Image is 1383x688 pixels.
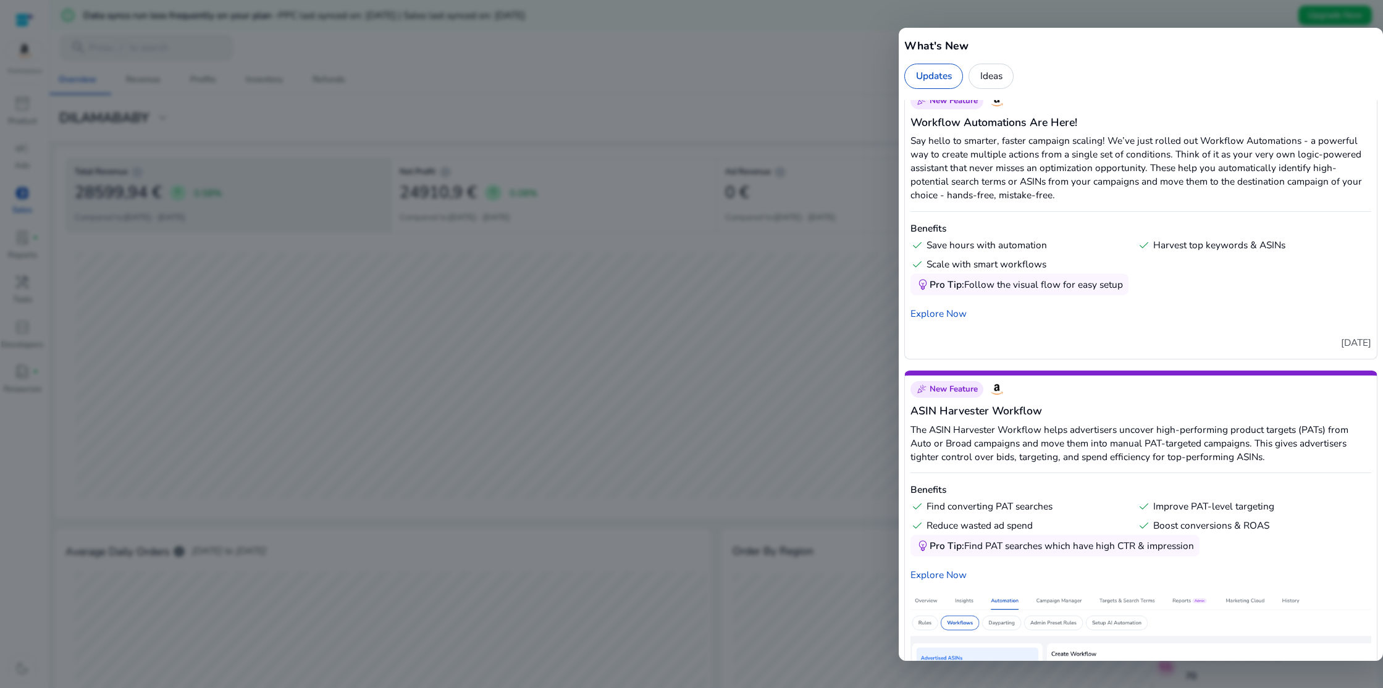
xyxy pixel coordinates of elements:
[930,384,978,395] span: New Feature
[910,500,1132,513] div: Find converting PAT searches
[1137,500,1358,513] div: Improve PAT-level targeting
[20,20,30,30] img: logo_orange.svg
[930,278,964,291] span: Pro Tip:
[910,519,1132,532] div: Reduce wasted ad spend
[930,278,1123,292] div: Follow the visual flow for easy setup
[916,96,927,107] span: celebration
[904,38,1377,54] h5: What's New
[910,423,1371,464] p: The ASIN Harvester Workflow helps advertisers uncover high-performing product targets (PATs) from...
[910,519,924,532] span: check
[930,539,964,552] span: Pro Tip:
[124,72,134,82] img: tab_keywords_by_traffic_grey.svg
[910,258,1132,271] div: Scale with smart workflows
[35,20,61,30] div: v 4.0.24
[65,73,95,81] div: Dominio
[1137,519,1358,532] div: Boost conversions & ROAS
[910,258,924,271] span: check
[910,134,1371,202] p: Say hello to smarter, faster campaign scaling! We’ve just rolled out Workflow Automations - a pow...
[916,278,930,292] span: emoji_objects
[910,238,924,252] span: check
[20,32,30,42] img: website_grey.svg
[910,306,1371,321] a: Explore Now
[138,73,205,81] div: Keyword (traffico)
[930,96,978,107] span: New Feature
[916,384,927,395] span: celebration
[904,64,963,90] div: Updates
[51,72,61,82] img: tab_domain_overview_orange.svg
[930,539,1194,553] div: Find PAT searches which have high CTR & impression
[1137,238,1151,252] span: check
[910,568,1371,582] a: Explore Now
[1137,500,1151,513] span: check
[1137,238,1358,252] div: Harvest top keywords & ASINs
[910,500,924,513] span: check
[910,483,1371,497] h6: Benefits
[969,64,1014,90] div: Ideas
[910,222,1371,235] h6: Benefits
[910,336,1371,350] p: [DATE]
[916,539,930,553] span: emoji_objects
[989,381,1005,397] img: Amazon
[1137,519,1151,532] span: check
[989,93,1005,109] img: Amazon
[910,114,1371,130] h5: Workflow Automations Are Here!
[32,32,177,42] div: [PERSON_NAME]: [DOMAIN_NAME]
[910,238,1132,252] div: Save hours with automation
[910,403,1371,419] h5: ASIN Harvester Workflow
